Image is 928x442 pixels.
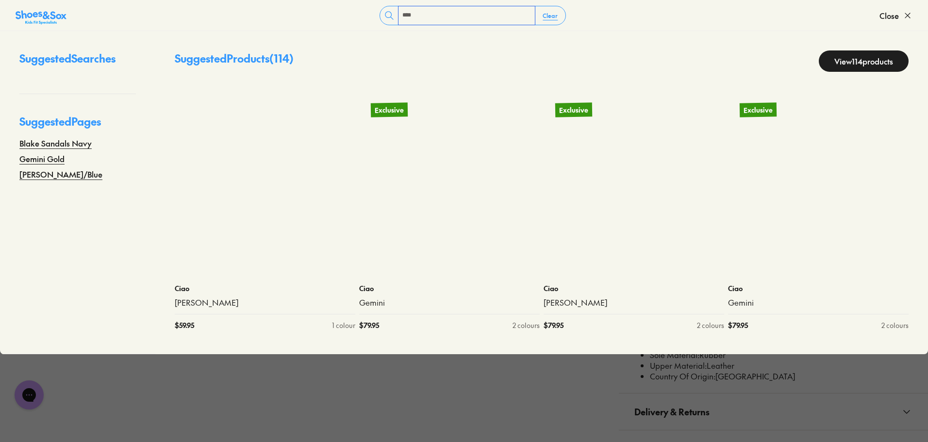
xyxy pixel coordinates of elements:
[359,283,540,294] p: Ciao
[819,50,909,72] a: View114products
[175,320,194,330] span: $ 59.95
[544,320,563,330] span: $ 79.95
[555,102,592,117] p: Exclusive
[19,50,136,74] p: Suggested Searches
[728,283,909,294] p: Ciao
[269,51,294,65] span: ( 114 )
[728,297,909,308] a: Gemini
[544,297,724,308] a: [PERSON_NAME]
[650,349,699,360] span: Sole Material:
[19,114,136,137] p: Suggested Pages
[650,360,707,371] span: Upper Material:
[535,7,565,24] button: Clear
[175,283,355,294] p: Ciao
[19,168,102,180] a: [PERSON_NAME]/Blue
[175,297,355,308] a: [PERSON_NAME]
[879,5,912,26] button: Close
[19,153,65,164] a: Gemini Gold
[728,91,909,272] a: Exclusive
[371,102,408,117] p: Exclusive
[881,320,909,330] div: 2 colours
[544,283,724,294] p: Ciao
[359,320,379,330] span: $ 79.95
[175,50,294,72] p: Suggested Products
[16,10,66,25] img: SNS_Logo_Responsive.svg
[740,102,777,117] p: Exclusive
[16,8,66,23] a: Shoes &amp; Sox
[650,360,912,371] li: Leather
[728,320,748,330] span: $ 79.95
[650,371,912,382] li: [GEOGRAPHIC_DATA]
[19,137,92,149] a: Blake Sandals Navy
[634,397,710,426] span: Delivery & Returns
[544,91,724,272] a: Exclusive
[650,350,912,360] li: Rubber
[359,297,540,308] a: Gemini
[10,377,49,413] iframe: Gorgias live chat messenger
[619,393,928,430] button: Delivery & Returns
[697,320,724,330] div: 2 colours
[650,371,715,381] span: Country Of Origin:
[879,10,899,21] span: Close
[513,320,540,330] div: 2 colours
[332,320,355,330] div: 1 colour
[359,91,540,272] a: Exclusive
